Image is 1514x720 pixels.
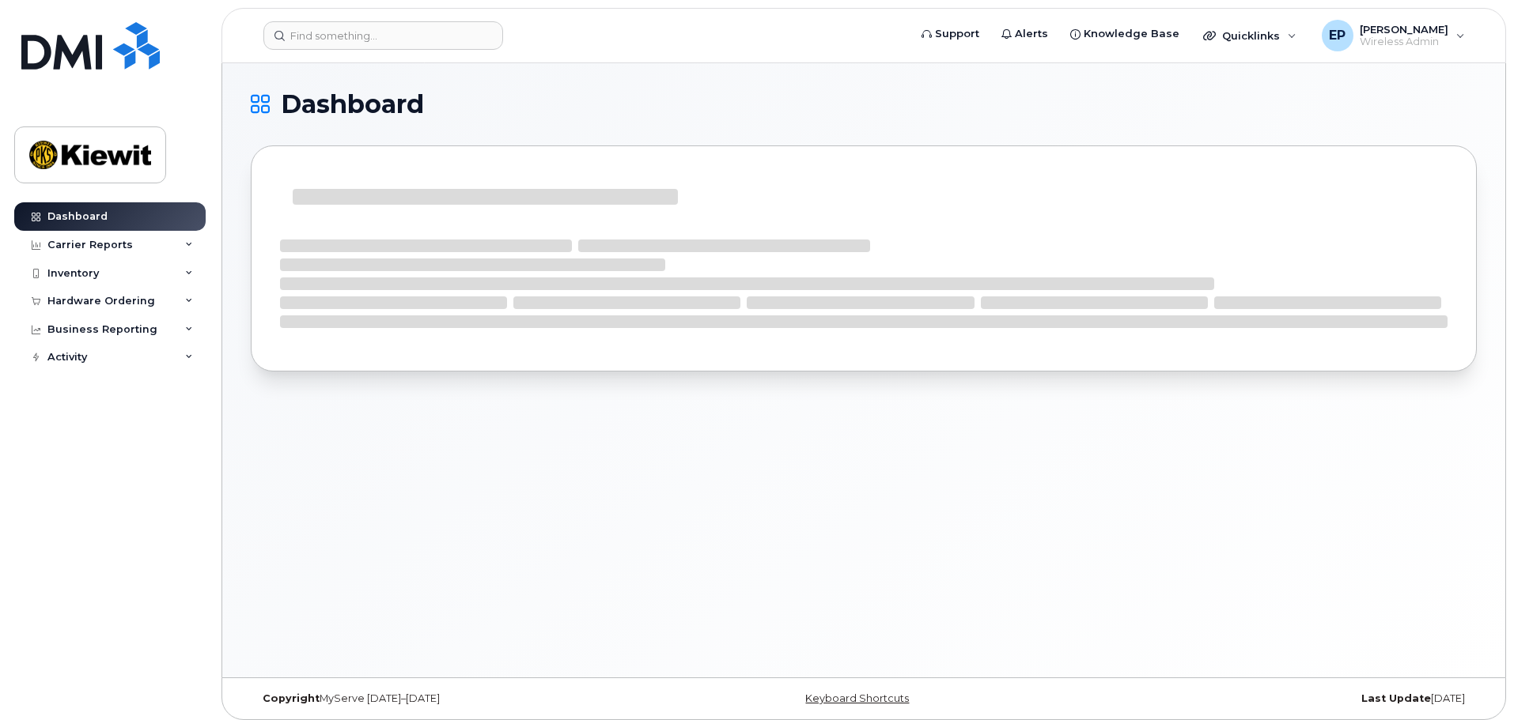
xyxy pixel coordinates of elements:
div: [DATE] [1068,692,1477,705]
span: Dashboard [281,92,424,116]
a: Keyboard Shortcuts [805,692,909,704]
strong: Last Update [1361,692,1431,704]
strong: Copyright [263,692,320,704]
div: MyServe [DATE]–[DATE] [251,692,660,705]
